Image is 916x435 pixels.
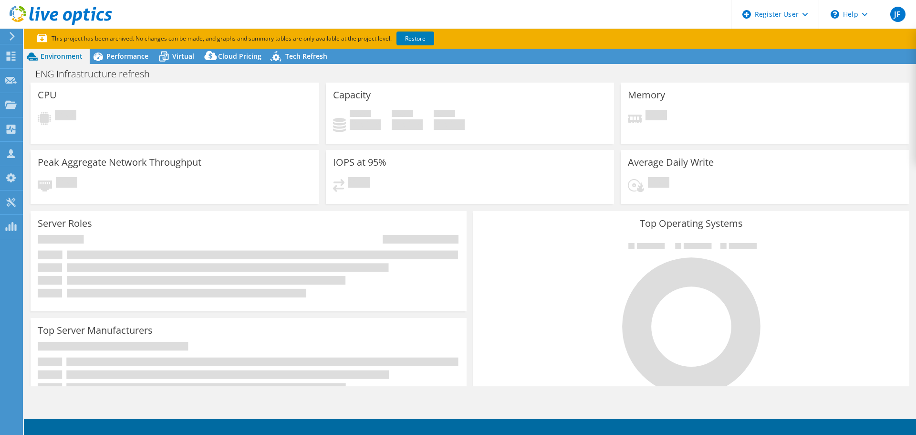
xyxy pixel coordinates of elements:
h3: Capacity [333,90,371,100]
h1: ENG Infrastructure refresh [31,69,165,79]
h3: Average Daily Write [628,157,714,168]
h3: Top Operating Systems [480,218,902,229]
span: Cloud Pricing [218,52,261,61]
h4: 0 GiB [434,119,465,130]
span: Pending [55,110,76,123]
span: Pending [645,110,667,123]
h3: Peak Aggregate Network Throughput [38,157,201,168]
span: Virtual [172,52,194,61]
p: This project has been archived. No changes can be made, and graphs and summary tables are only av... [37,33,505,44]
span: Total [434,110,455,119]
h4: 0 GiB [392,119,423,130]
h3: IOPS at 95% [333,157,386,168]
h3: CPU [38,90,57,100]
span: Used [350,110,371,119]
h3: Top Server Manufacturers [38,325,153,336]
span: Pending [56,177,77,190]
svg: \n [831,10,839,19]
h3: Memory [628,90,665,100]
span: JF [890,7,906,22]
span: Performance [106,52,148,61]
span: Pending [348,177,370,190]
h4: 0 GiB [350,119,381,130]
span: Tech Refresh [285,52,327,61]
a: Restore [396,32,434,45]
span: Pending [648,177,669,190]
span: Free [392,110,413,119]
span: Environment [41,52,83,61]
h3: Server Roles [38,218,92,229]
